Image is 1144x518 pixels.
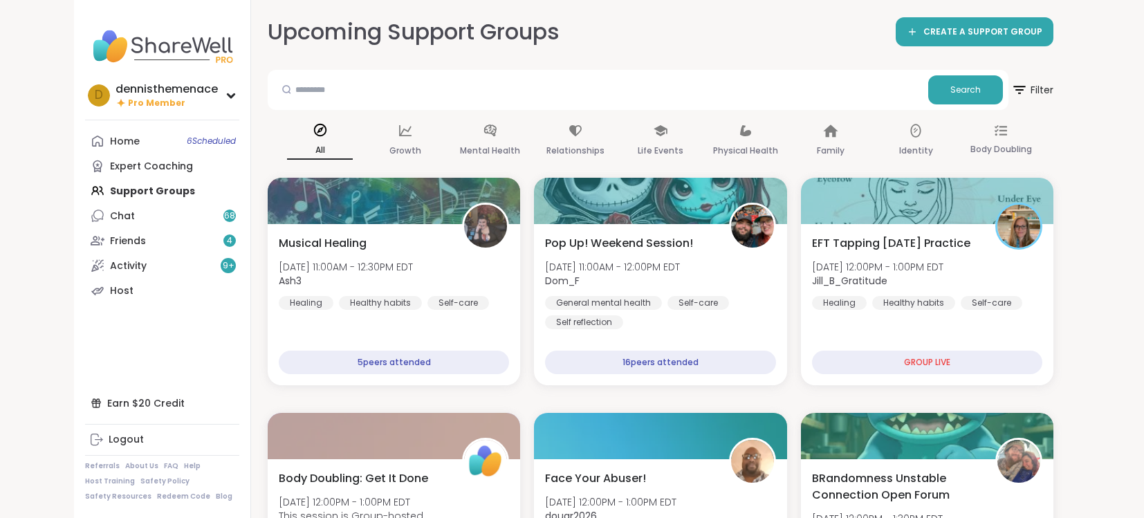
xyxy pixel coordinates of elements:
[545,351,775,374] div: 16 peers attended
[545,235,693,252] span: Pop Up! Weekend Session!
[899,142,933,159] p: Identity
[279,470,428,487] span: Body Doubling: Get It Done
[85,22,239,71] img: ShareWell Nav Logo
[140,477,190,486] a: Safety Policy
[545,470,646,487] span: Face Your Abuser!
[128,98,185,109] span: Pro Member
[279,351,509,374] div: 5 peers attended
[224,210,235,222] span: 68
[287,142,353,160] p: All
[157,492,210,501] a: Redeem Code
[817,142,845,159] p: Family
[116,82,218,97] div: dennisthemenace
[460,142,520,159] p: Mental Health
[85,129,239,154] a: Home6Scheduled
[464,440,507,483] img: ShareWell
[638,142,683,159] p: Life Events
[85,203,239,228] a: Chat68
[184,461,201,471] a: Help
[110,234,146,248] div: Friends
[187,136,236,147] span: 6 Scheduled
[110,284,133,298] div: Host
[85,427,239,452] a: Logout
[713,142,778,159] p: Physical Health
[279,274,302,288] b: Ash3
[85,492,151,501] a: Safety Resources
[279,235,367,252] span: Musical Healing
[427,296,489,310] div: Self-care
[1011,73,1053,107] span: Filter
[546,142,605,159] p: Relationships
[85,278,239,303] a: Host
[1011,70,1053,110] button: Filter
[85,154,239,178] a: Expert Coaching
[812,470,980,503] span: BRandomness Unstable Connection Open Forum
[85,253,239,278] a: Activity9+
[164,461,178,471] a: FAQ
[731,205,774,248] img: Dom_F
[997,440,1040,483] img: BRandom502
[545,315,623,329] div: Self reflection
[464,205,507,248] img: Ash3
[85,228,239,253] a: Friends4
[997,205,1040,248] img: Jill_B_Gratitude
[389,142,421,159] p: Growth
[110,210,135,223] div: Chat
[95,86,103,104] span: d
[812,260,943,274] span: [DATE] 12:00PM - 1:00PM EDT
[110,160,193,174] div: Expert Coaching
[545,296,662,310] div: General mental health
[545,274,580,288] b: Dom_F
[279,260,413,274] span: [DATE] 11:00AM - 12:30PM EDT
[812,235,970,252] span: EFT Tapping [DATE] Practice
[85,391,239,416] div: Earn $20 Credit
[731,440,774,483] img: dougr2026
[110,259,147,273] div: Activity
[923,26,1042,38] span: CREATE A SUPPORT GROUP
[896,17,1053,46] a: CREATE A SUPPORT GROUP
[216,492,232,501] a: Blog
[872,296,955,310] div: Healthy habits
[339,296,422,310] div: Healthy habits
[110,135,140,149] div: Home
[545,495,676,509] span: [DATE] 12:00PM - 1:00PM EDT
[950,84,981,96] span: Search
[268,17,560,48] h2: Upcoming Support Groups
[85,477,135,486] a: Host Training
[667,296,729,310] div: Self-care
[961,296,1022,310] div: Self-care
[279,495,423,509] span: [DATE] 12:00PM - 1:00PM EDT
[928,75,1003,104] button: Search
[85,461,120,471] a: Referrals
[970,141,1032,158] p: Body Doubling
[812,274,887,288] b: Jill_B_Gratitude
[812,351,1042,374] div: GROUP LIVE
[545,260,680,274] span: [DATE] 11:00AM - 12:00PM EDT
[109,433,144,447] div: Logout
[223,260,234,272] span: 9 +
[125,461,158,471] a: About Us
[812,296,867,310] div: Healing
[279,296,333,310] div: Healing
[227,235,232,247] span: 4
